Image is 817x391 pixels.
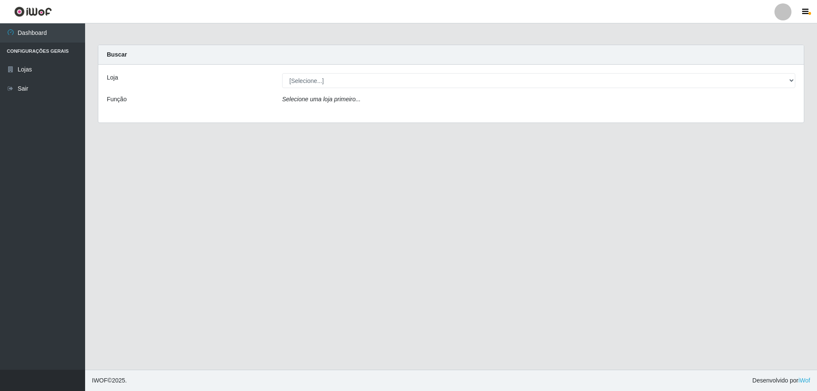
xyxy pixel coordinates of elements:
i: Selecione uma loja primeiro... [282,96,360,103]
span: Desenvolvido por [752,376,810,385]
img: CoreUI Logo [14,6,52,17]
span: © 2025 . [92,376,127,385]
strong: Buscar [107,51,127,58]
label: Função [107,95,127,104]
a: iWof [798,377,810,384]
label: Loja [107,73,118,82]
span: IWOF [92,377,108,384]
